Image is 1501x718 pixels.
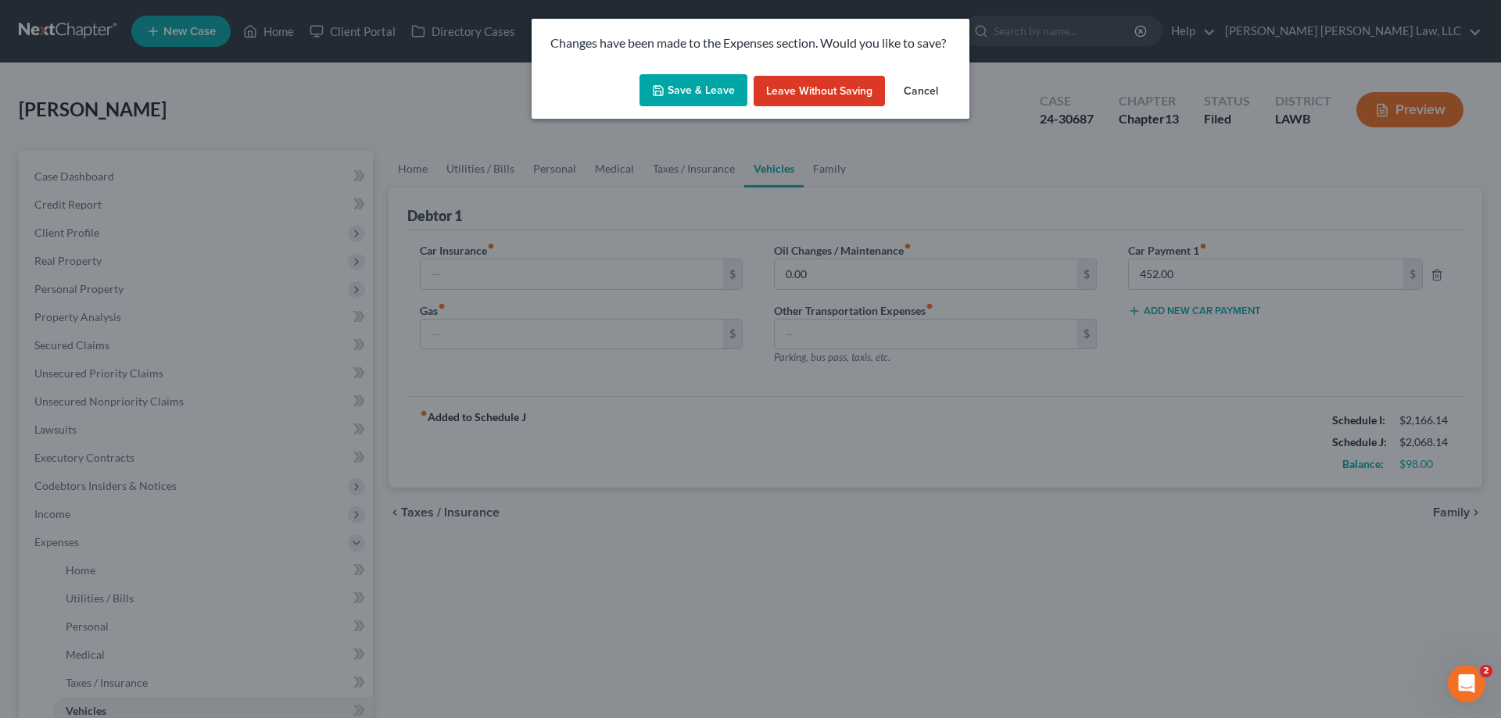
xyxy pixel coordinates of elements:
iframe: Intercom live chat [1448,665,1485,702]
span: 2 [1480,665,1492,677]
p: Changes have been made to the Expenses section. Would you like to save? [550,34,951,52]
button: Leave without Saving [754,76,885,107]
button: Save & Leave [639,74,747,107]
button: Cancel [891,76,951,107]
